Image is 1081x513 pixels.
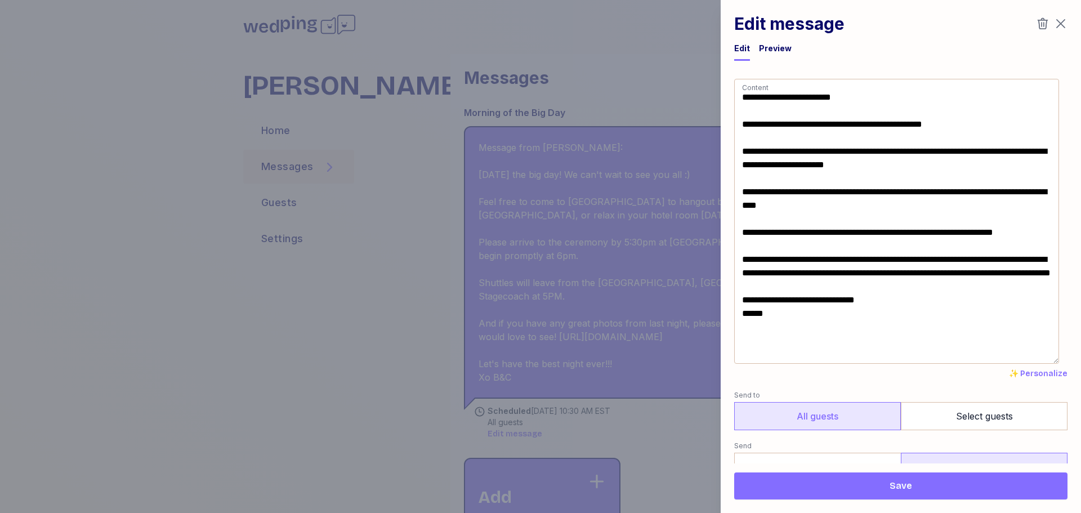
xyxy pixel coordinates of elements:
div: Edit [734,43,750,54]
label: Select guests [901,402,1067,430]
label: Send [734,439,1067,453]
button: ✨ Personalize [1009,368,1067,380]
label: Later [901,453,1067,481]
label: All guests [734,402,901,430]
h1: Edit message [734,14,845,34]
button: Save [734,472,1067,499]
div: Preview [759,43,792,54]
label: Send to [734,389,1067,402]
span: Save [890,479,912,493]
label: Now [734,453,901,481]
